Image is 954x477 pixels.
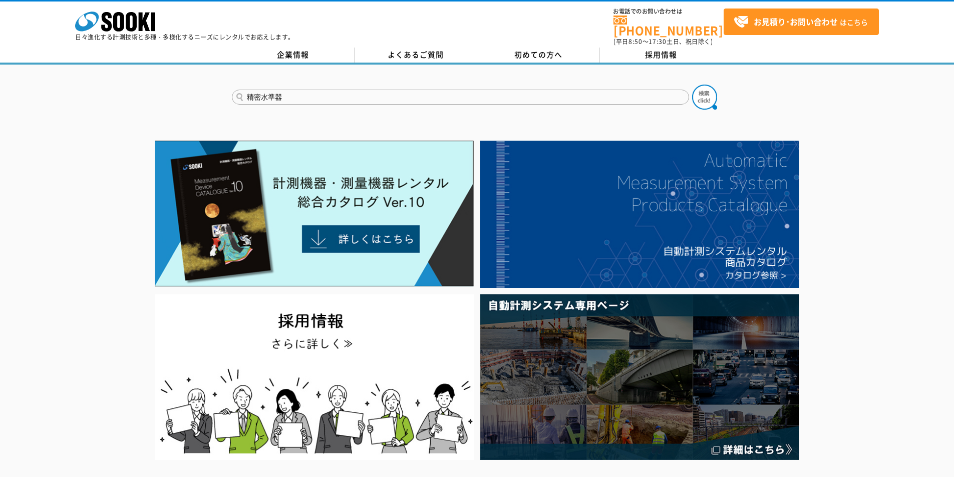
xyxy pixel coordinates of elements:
a: よくあるご質問 [355,48,477,63]
a: お見積り･お問い合わせはこちら [724,9,879,35]
span: 8:50 [628,37,643,46]
img: SOOKI recruit [155,294,474,460]
img: btn_search.png [692,85,717,110]
a: 採用情報 [600,48,723,63]
strong: お見積り･お問い合わせ [754,16,838,28]
span: はこちら [734,15,868,30]
a: 初めての方へ [477,48,600,63]
img: 自動計測システムカタログ [480,141,799,288]
img: 自動計測システム専用ページ [480,294,799,460]
span: 初めての方へ [514,49,562,60]
input: 商品名、型式、NETIS番号を入力してください [232,90,689,105]
span: (平日 ～ 土日、祝日除く) [613,37,713,46]
a: [PHONE_NUMBER] [613,16,724,36]
span: 17:30 [649,37,667,46]
p: 日々進化する計測技術と多種・多様化するニーズにレンタルでお応えします。 [75,34,294,40]
img: Catalog Ver10 [155,141,474,287]
span: お電話でのお問い合わせは [613,9,724,15]
a: 企業情報 [232,48,355,63]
